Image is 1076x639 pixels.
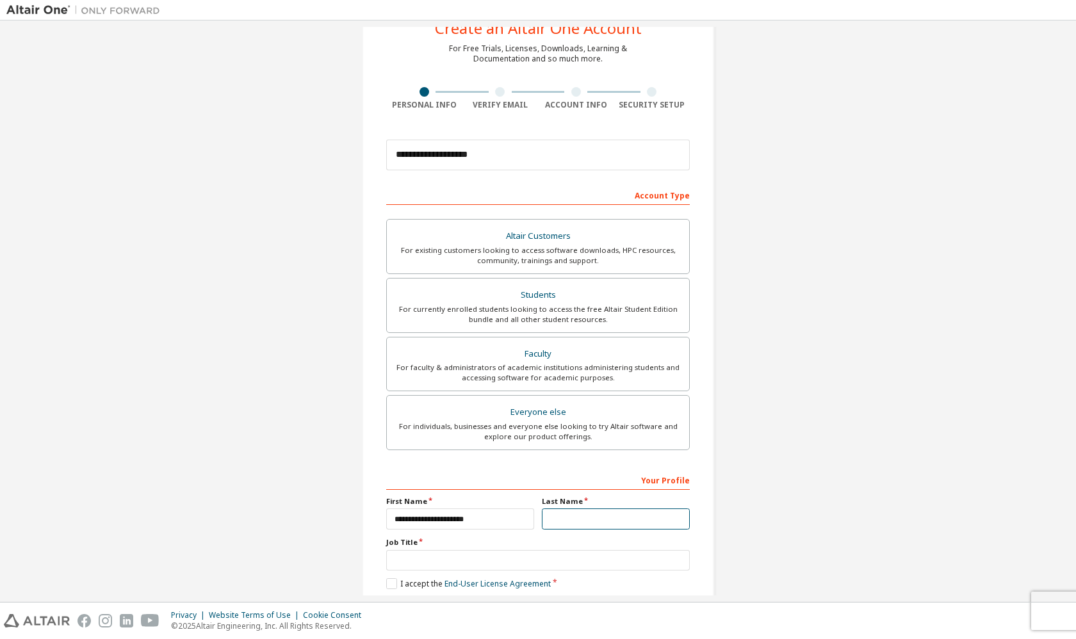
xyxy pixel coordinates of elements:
[444,578,551,589] a: End-User License Agreement
[120,614,133,627] img: linkedin.svg
[209,610,303,620] div: Website Terms of Use
[542,496,690,506] label: Last Name
[435,20,642,36] div: Create an Altair One Account
[386,496,534,506] label: First Name
[303,610,369,620] div: Cookie Consent
[6,4,167,17] img: Altair One
[171,620,369,631] p: © 2025 Altair Engineering, Inc. All Rights Reserved.
[395,304,681,325] div: For currently enrolled students looking to access the free Altair Student Edition bundle and all ...
[141,614,159,627] img: youtube.svg
[395,227,681,245] div: Altair Customers
[386,537,690,547] label: Job Title
[171,610,209,620] div: Privacy
[77,614,91,627] img: facebook.svg
[395,345,681,363] div: Faculty
[614,100,690,110] div: Security Setup
[395,362,681,383] div: For faculty & administrators of academic institutions administering students and accessing softwa...
[449,44,627,64] div: For Free Trials, Licenses, Downloads, Learning & Documentation and so much more.
[4,614,70,627] img: altair_logo.svg
[462,100,539,110] div: Verify Email
[538,100,614,110] div: Account Info
[386,578,551,589] label: I accept the
[395,286,681,304] div: Students
[386,100,462,110] div: Personal Info
[386,469,690,490] div: Your Profile
[99,614,112,627] img: instagram.svg
[395,421,681,442] div: For individuals, businesses and everyone else looking to try Altair software and explore our prod...
[395,245,681,266] div: For existing customers looking to access software downloads, HPC resources, community, trainings ...
[386,184,690,205] div: Account Type
[395,403,681,421] div: Everyone else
